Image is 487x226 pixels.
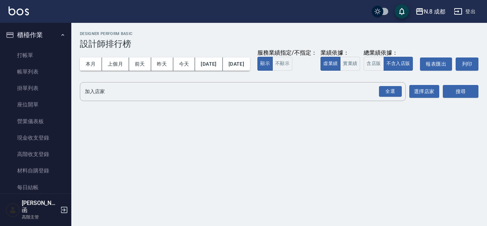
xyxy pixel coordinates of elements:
[321,49,360,57] div: 業績依據：
[3,130,68,146] a: 現金收支登錄
[3,146,68,162] a: 高階收支登錄
[3,80,68,96] a: 掛單列表
[364,57,384,71] button: 含店販
[22,200,58,214] h5: [PERSON_NAME]函
[272,57,292,71] button: 不顯示
[3,47,68,64] a: 打帳單
[80,57,102,71] button: 本月
[257,57,273,71] button: 顯示
[9,6,29,15] img: Logo
[195,57,222,71] button: [DATE]
[364,49,416,57] div: 總業績依據：
[3,162,68,179] a: 材料自購登錄
[3,64,68,80] a: 帳單列表
[22,214,58,220] p: 高階主管
[424,7,445,16] div: N.8 成都
[6,203,20,217] img: Person
[378,85,403,99] button: Open
[223,57,250,71] button: [DATE]
[3,96,68,113] a: 座位開單
[3,179,68,196] a: 每日結帳
[443,85,478,98] button: 搜尋
[3,113,68,130] a: 營業儀表板
[129,57,151,71] button: 前天
[395,4,409,19] button: save
[420,57,452,71] button: 報表匯出
[412,4,448,19] button: N.8 成都
[321,57,340,71] button: 虛業績
[451,5,478,18] button: 登出
[102,57,129,71] button: 上個月
[379,86,402,97] div: 全選
[80,39,478,49] h3: 設計師排行榜
[151,57,173,71] button: 昨天
[3,26,68,44] button: 櫃檯作業
[409,85,439,98] button: 選擇店家
[80,31,478,36] h2: Designer Perform Basic
[456,57,478,71] button: 列印
[340,57,360,71] button: 實業績
[384,57,413,71] button: 不含入店販
[173,57,195,71] button: 今天
[257,49,317,57] div: 服務業績指定/不指定：
[83,85,392,98] input: 店家名稱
